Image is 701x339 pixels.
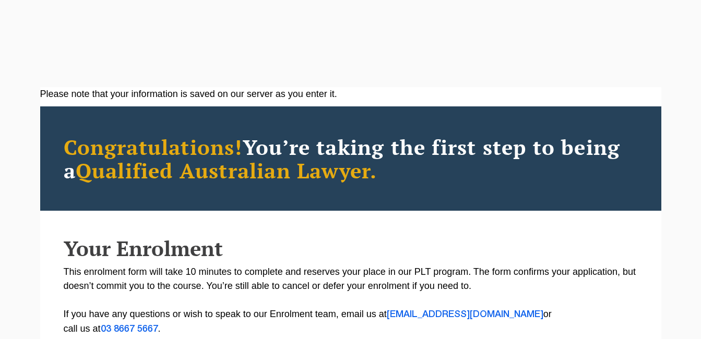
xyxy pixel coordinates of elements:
[64,135,638,182] h2: You’re taking the first step to being a
[40,87,661,101] div: Please note that your information is saved on our server as you enter it.
[387,310,543,319] a: [EMAIL_ADDRESS][DOMAIN_NAME]
[64,133,243,161] span: Congratulations!
[64,237,638,260] h2: Your Enrolment
[64,265,638,336] p: This enrolment form will take 10 minutes to complete and reserves your place in our PLT program. ...
[101,325,158,333] a: 03 8667 5667
[76,156,377,184] span: Qualified Australian Lawyer.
